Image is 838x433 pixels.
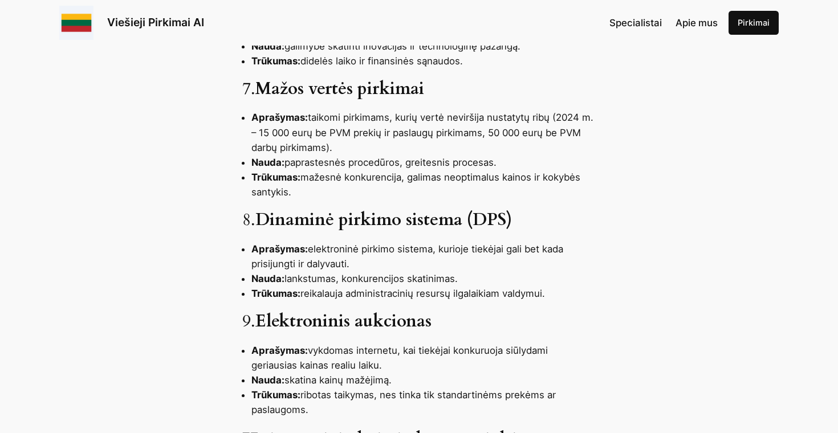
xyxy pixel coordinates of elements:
strong: Mažos vertės pirkimai [255,77,424,100]
li: skatina kainų mažėjimą. [251,373,596,387]
strong: Nauda: [251,157,284,168]
nav: Navigation [609,15,718,30]
strong: Nauda: [251,273,284,284]
a: Viešieji Pirkimai AI [107,15,204,29]
strong: Trūkumas: [251,389,300,401]
a: Specialistai [609,15,662,30]
li: taikomi pirkimams, kurių vertė neviršija nustatytų ribų (2024 m. – 15 000 eurų be PVM prekių ir p... [251,110,596,154]
strong: Aprašymas: [251,243,308,255]
span: Apie mus [676,17,718,28]
a: Apie mus [676,15,718,30]
strong: Nauda: [251,40,284,52]
li: elektroninė pirkimo sistema, kurioje tiekėjai gali bet kada prisijungti ir dalyvauti. [251,242,596,271]
li: galimybė skatinti inovacijas ir technologinę pažangą. [251,39,596,54]
h3: 8. [242,210,596,231]
strong: Aprašymas: [251,345,308,356]
h3: 7. [242,79,596,100]
strong: Trūkumas: [251,288,300,299]
li: mažesnė konkurencija, galimas neoptimalus kainos ir kokybės santykis. [251,170,596,199]
li: paprastesnės procedūros, greitesnis procesas. [251,155,596,170]
h3: 9. [242,312,596,332]
span: Specialistai [609,17,662,28]
strong: Elektroninis aukcionas [255,310,432,333]
li: vykdomas internetu, kai tiekėjai konkuruoja siūlydami geriausias kainas realiu laiku. [251,343,596,373]
li: reikalauja administracinių resursų ilgalaikiam valdymui. [251,286,596,301]
strong: Trūkumas: [251,171,300,183]
li: ribotas taikymas, nes tinka tik standartinėms prekėms ar paslaugoms. [251,387,596,417]
strong: Trūkumas: [251,55,300,67]
li: lankstumas, konkurencijos skatinimas. [251,271,596,286]
strong: Nauda: [251,374,284,386]
img: Viešieji pirkimai logo [59,6,93,40]
li: didelės laiko ir finansinės sąnaudos. [251,54,596,68]
a: Pirkimai [729,11,779,35]
strong: Aprašymas: [251,112,308,123]
strong: Dinaminė pirkimo sistema (DPS) [255,209,512,231]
